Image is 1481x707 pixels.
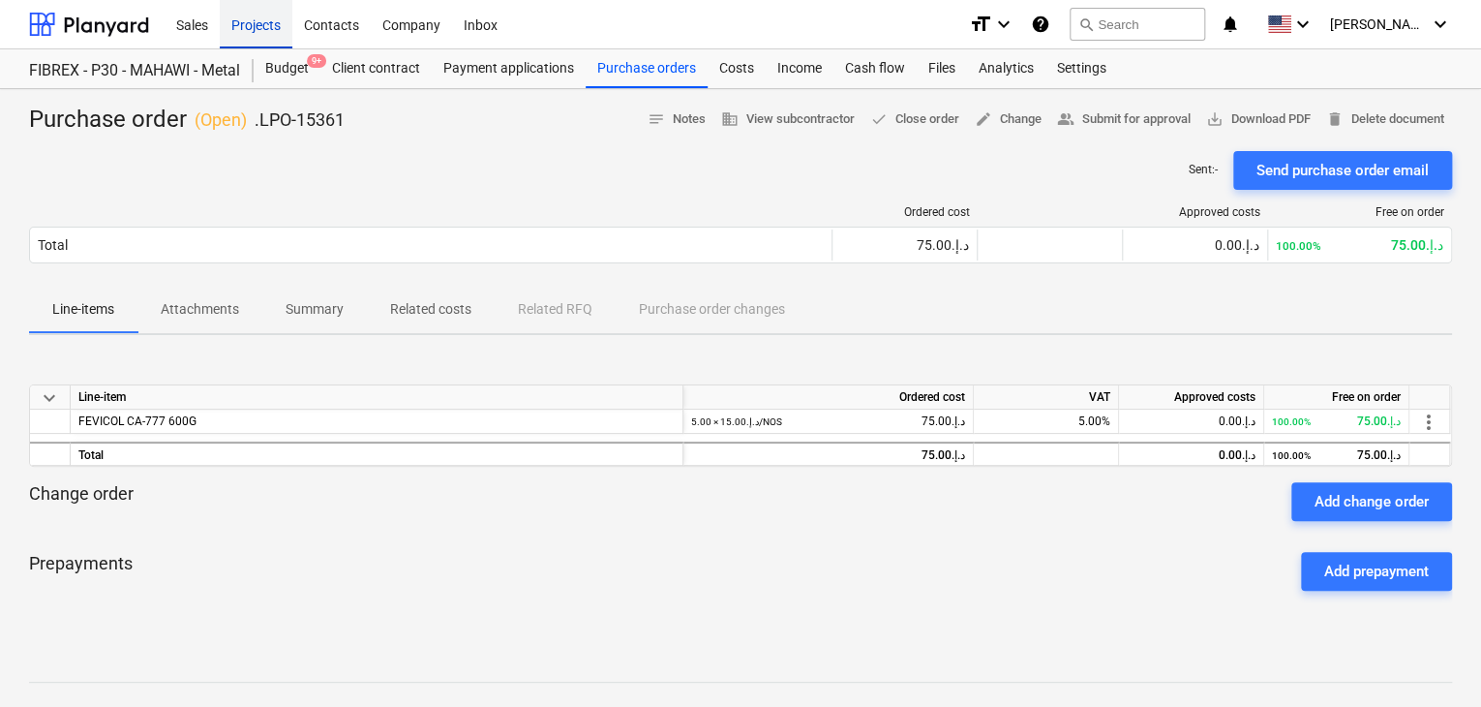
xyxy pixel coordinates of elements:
div: Total [71,442,683,466]
div: Send purchase order email [1256,158,1429,183]
button: Change [967,105,1049,135]
div: Ordered cost [840,205,970,219]
div: Approved costs [1131,205,1260,219]
div: Ordered cost [683,385,974,410]
div: Free on order [1264,385,1409,410]
span: Delete document [1326,108,1444,131]
button: Notes [640,105,713,135]
span: 9+ [307,54,326,68]
span: more_vert [1417,411,1440,434]
div: Purchase order [29,105,345,136]
p: Sent : - [1189,162,1218,178]
span: Submit for approval [1057,108,1191,131]
div: FIBREX - P30 - MAHAWI - Metal [29,61,230,81]
div: 75.00د.إ.‏ [1272,444,1401,468]
small: 5.00 × 15.00د.إ.‏ / NOS [691,416,782,427]
button: Search [1070,8,1205,41]
button: Add change order [1291,482,1452,521]
span: save_alt [1206,110,1224,128]
span: View subcontractor [721,108,855,131]
p: Prepayments [29,552,133,591]
i: keyboard_arrow_down [992,13,1015,36]
div: VAT [974,385,1119,410]
p: Summary [286,299,344,320]
a: Settings [1045,49,1118,88]
span: notes [648,110,665,128]
small: 100.00% [1272,416,1311,427]
p: Line-items [52,299,114,320]
button: Add prepayment [1301,552,1452,591]
a: Budget9+ [254,49,320,88]
i: format_size [969,13,992,36]
div: 0.00د.إ.‏ [1131,237,1259,253]
p: Change order [29,482,134,521]
div: 5.00% [974,410,1119,434]
span: people_alt [1057,110,1074,128]
div: 0.00د.إ.‏ [1127,444,1255,468]
a: Purchase orders [586,49,708,88]
div: 75.00د.إ.‏ [840,237,969,253]
button: Send purchase order email [1233,151,1452,190]
div: Free on order [1276,205,1444,219]
button: Close order [862,105,967,135]
iframe: Chat Widget [1384,614,1481,707]
div: 0.00د.إ.‏ [1127,410,1255,434]
div: 75.00د.إ.‏ [1276,237,1443,253]
i: notifications [1221,13,1240,36]
span: Change [975,108,1042,131]
span: delete [1326,110,1344,128]
a: Income [766,49,833,88]
small: 100.00% [1272,450,1311,461]
span: search [1078,16,1094,32]
span: keyboard_arrow_down [38,386,61,410]
div: 75.00د.إ.‏ [1272,410,1401,434]
button: Delete document [1318,105,1452,135]
button: Download PDF [1198,105,1318,135]
a: Costs [708,49,766,88]
p: Attachments [161,299,239,320]
button: Submit for approval [1049,105,1198,135]
span: Download PDF [1206,108,1311,131]
div: 75.00د.إ.‏ [691,410,965,434]
a: Files [917,49,967,88]
p: Related costs [390,299,471,320]
i: Knowledge base [1031,13,1050,36]
i: keyboard_arrow_down [1291,13,1315,36]
small: 100.00% [1276,239,1321,253]
span: FEVICOL CA-777 600G [78,415,196,428]
p: .LPO-15361 [255,108,345,132]
div: Add prepayment [1324,559,1429,584]
div: Total [38,237,68,253]
p: ( Open ) [195,108,247,132]
span: business [721,110,739,128]
a: Cash flow [833,49,917,88]
span: Notes [648,108,706,131]
span: [PERSON_NAME] [1330,16,1427,32]
span: Close order [870,108,959,131]
div: Add change order [1315,489,1429,514]
button: View subcontractor [713,105,862,135]
span: edit [975,110,992,128]
div: Budget [254,49,320,88]
div: Approved costs [1119,385,1264,410]
a: Client contract [320,49,432,88]
span: done [870,110,888,128]
div: 75.00د.إ.‏ [691,444,965,468]
div: Line-item [71,385,683,410]
i: keyboard_arrow_down [1429,13,1452,36]
a: Analytics [967,49,1045,88]
a: Payment applications [432,49,586,88]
